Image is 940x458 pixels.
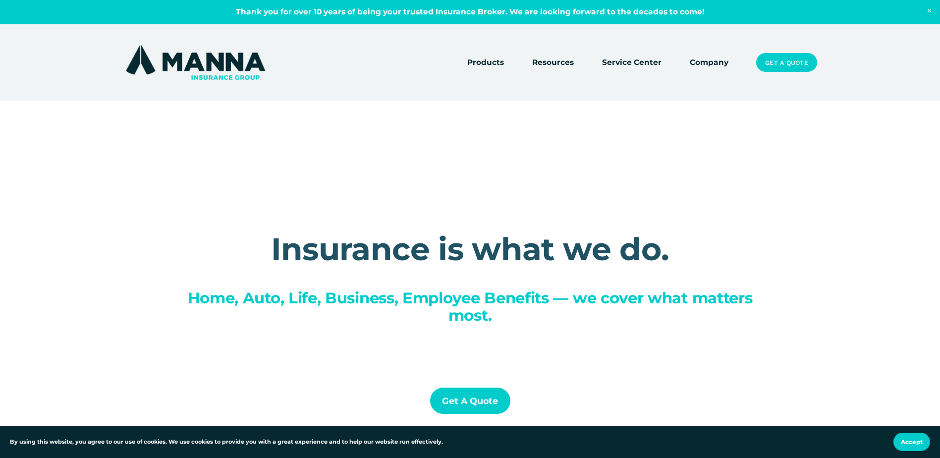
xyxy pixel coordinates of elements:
[602,56,662,69] a: Service Center
[188,288,757,325] span: Home, Auto, Life, Business, Employee Benefits — we cover what matters most.
[690,56,728,69] a: Company
[123,43,268,82] img: Manna Insurance Group
[893,433,930,451] button: Accept
[901,438,923,446] span: Accept
[467,56,504,69] a: folder dropdown
[430,388,510,414] a: Get a Quote
[532,57,574,69] span: Resources
[756,53,817,72] a: Get a Quote
[467,57,504,69] span: Products
[271,230,669,268] strong: Insurance is what we do.
[10,438,443,447] p: By using this website, you agree to our use of cookies. We use cookies to provide you with a grea...
[532,56,574,69] a: folder dropdown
